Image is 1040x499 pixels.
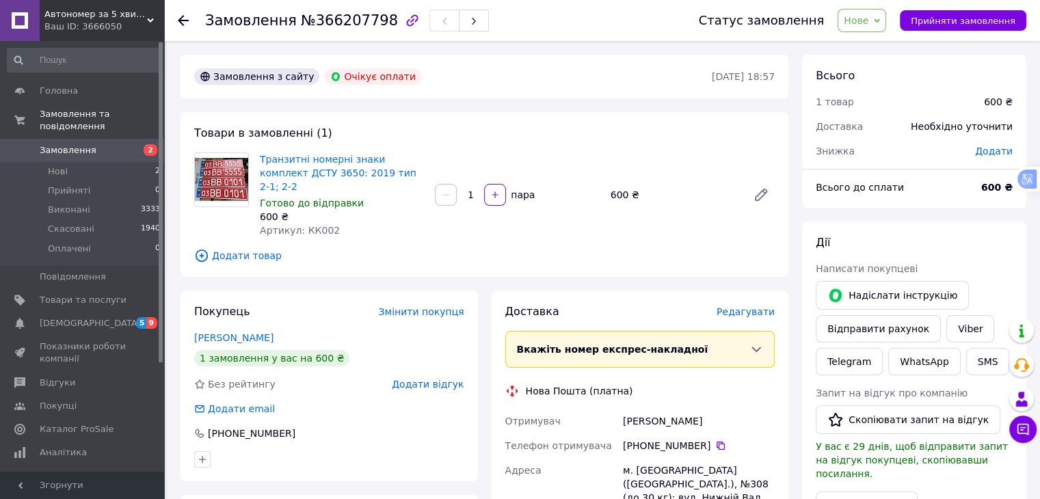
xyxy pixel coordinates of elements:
[505,416,561,427] span: Отримувач
[984,95,1013,109] div: 600 ₴
[816,69,855,82] span: Всього
[903,111,1021,141] div: Необхідно уточнити
[946,315,994,342] a: Viber
[48,243,91,255] span: Оплачені
[505,440,612,451] span: Телефон отримувача
[260,225,340,236] span: Артикул: КК002
[911,16,1015,26] span: Прийняти замовлення
[40,470,126,494] span: Інструменти веб-майстра та SEO
[194,305,250,318] span: Покупець
[507,188,536,202] div: пара
[44,21,164,33] div: Ваш ID: 3666050
[699,14,825,27] div: Статус замовлення
[178,14,189,27] div: Повернутися назад
[975,146,1013,157] span: Додати
[605,185,742,204] div: 600 ₴
[155,165,160,178] span: 2
[392,379,464,390] span: Додати відгук
[40,108,164,133] span: Замовлення та повідомлення
[260,198,364,208] span: Готово до відправки
[900,10,1026,31] button: Прийняти замовлення
[44,8,147,21] span: Автономер за 5 хвилин
[623,439,775,453] div: [PHONE_NUMBER]
[155,185,160,197] span: 0
[816,121,863,132] span: Доставка
[816,236,830,249] span: Дії
[816,441,1008,479] span: У вас є 29 днів, щоб відправити запит на відгук покупцеві, скопіювавши посилання.
[816,388,968,399] span: Запит на відгук про компанію
[816,281,969,310] button: Надіслати інструкцію
[40,85,78,97] span: Головна
[816,315,941,342] button: Відправити рахунок
[816,405,1000,434] button: Скопіювати запит на відгук
[505,305,559,318] span: Доставка
[717,306,775,317] span: Редагувати
[888,348,960,375] a: WhatsApp
[379,306,464,317] span: Змінити покупця
[194,248,775,263] span: Додати товар
[505,465,542,476] span: Адреса
[40,144,96,157] span: Замовлення
[208,379,276,390] span: Без рейтингу
[40,317,141,329] span: [DEMOGRAPHIC_DATA]
[517,344,708,355] span: Вкажіть номер експрес-накладної
[40,340,126,365] span: Показники роботи компанії
[48,204,90,216] span: Виконані
[325,68,421,85] div: Очікує оплати
[144,144,157,156] span: 2
[816,182,904,193] span: Всього до сплати
[844,15,868,26] span: Нове
[40,271,106,283] span: Повідомлення
[816,348,883,375] a: Telegram
[194,126,332,139] span: Товари в замовленні (1)
[260,210,424,224] div: 600 ₴
[40,446,87,459] span: Аналітика
[712,71,775,82] time: [DATE] 18:57
[194,68,319,85] div: Замовлення з сайту
[40,400,77,412] span: Покупці
[816,146,855,157] span: Знижка
[966,348,1010,375] button: SMS
[816,263,918,274] span: Написати покупцеві
[195,158,248,201] img: Транзитні номерні знаки комплект ДСТУ 3650: 2019 тип 2-1; 2-2
[7,48,161,72] input: Пошук
[40,294,126,306] span: Товари та послуги
[206,402,276,416] div: Додати email
[1009,416,1037,443] button: Чат з покупцем
[136,317,147,329] span: 5
[981,182,1013,193] b: 600 ₴
[48,165,68,178] span: Нові
[193,402,276,416] div: Додати email
[194,332,274,343] a: [PERSON_NAME]
[205,12,297,29] span: Замовлення
[206,427,297,440] div: [PHONE_NUMBER]
[40,377,75,389] span: Відгуки
[155,243,160,255] span: 0
[141,204,160,216] span: 3333
[522,384,637,398] div: Нова Пошта (платна)
[141,223,160,235] span: 1940
[194,350,349,366] div: 1 замовлення у вас на 600 ₴
[146,317,157,329] span: 9
[48,223,94,235] span: Скасовані
[260,154,416,192] a: Транзитні номерні знаки комплект ДСТУ 3650: 2019 тип 2-1; 2-2
[48,185,90,197] span: Прийняті
[40,423,114,435] span: Каталог ProSale
[620,409,777,433] div: [PERSON_NAME]
[747,181,775,208] a: Редагувати
[301,12,398,29] span: №366207798
[816,96,854,107] span: 1 товар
